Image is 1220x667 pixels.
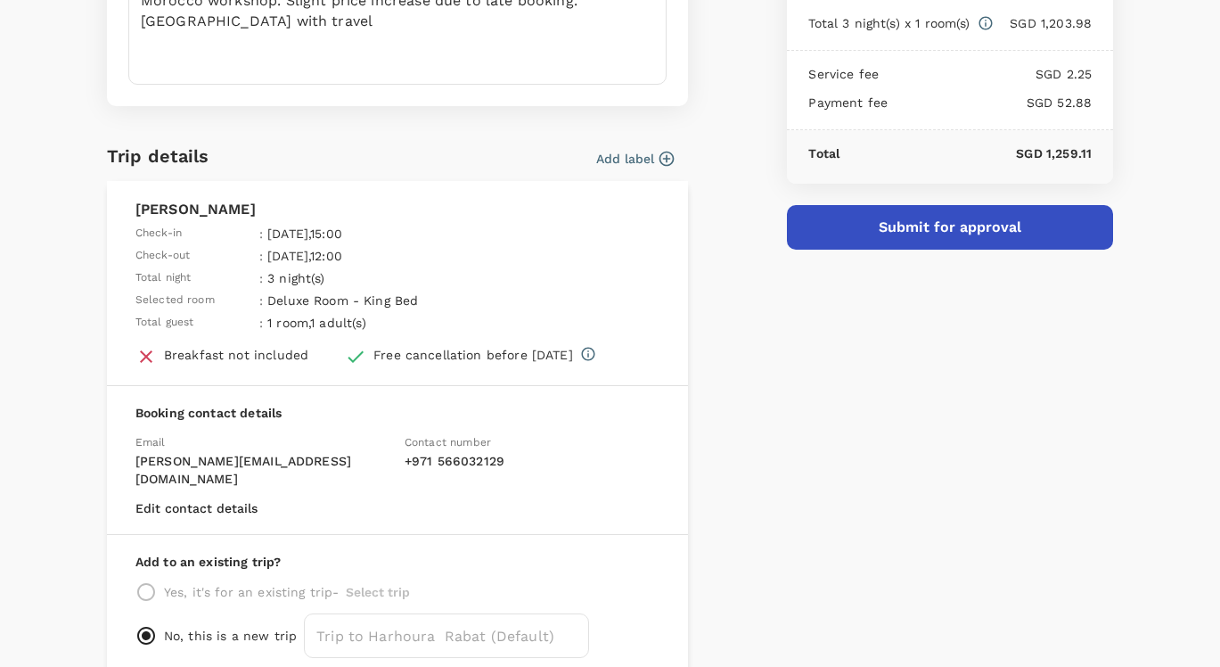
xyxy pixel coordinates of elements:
span: Total night [135,269,192,287]
p: SGD 52.88 [888,94,1092,111]
input: Trip to Harhoura Rabat (Default) [304,613,589,658]
p: SGD 1,259.11 [839,144,1092,162]
span: Total guest [135,314,194,332]
span: Selected room [135,292,215,309]
p: Add to an existing trip? [135,553,659,571]
h6: Trip details [107,142,209,170]
span: : [259,292,263,309]
p: [PERSON_NAME] [135,199,659,220]
button: Edit contact details [135,501,258,515]
p: Total 3 night(s) x 1 room(s) [808,14,970,32]
p: Booking contact details [135,404,659,422]
table: simple table [135,220,503,332]
p: SGD 2.25 [879,65,1092,83]
span: Check-in [135,225,182,243]
p: Total [808,144,839,162]
svg: Full refund before 2025-09-29 00:00 Cancelation after 2025-09-29 00:00, cancelation fee of SGD 11... [580,346,596,362]
p: Payment fee [808,94,888,111]
p: Deluxe Room - King Bed [267,292,497,309]
p: + 971 566032129 [405,452,659,470]
p: Yes, it's for an existing trip - [164,583,340,601]
p: SGD 1,203.98 [994,14,1093,32]
p: [DATE] , 12:00 [267,247,497,265]
p: 1 room , 1 adult(s) [267,314,497,332]
span: : [259,269,263,287]
p: No, this is a new trip [164,627,297,645]
span: : [259,314,263,332]
span: : [259,247,263,265]
div: Breakfast not included [164,346,308,364]
span: Contact number [405,436,491,449]
span: Email [135,436,166,449]
p: [PERSON_NAME][EMAIL_ADDRESS][DOMAIN_NAME] [135,452,390,488]
span: Check-out [135,247,190,265]
span: : [259,225,263,243]
button: Submit for approval [787,205,1113,250]
div: Free cancellation before [DATE] [373,346,573,364]
p: Service fee [808,65,879,83]
p: 3 night(s) [267,269,497,287]
p: [DATE] , 15:00 [267,225,497,243]
button: Add label [596,150,674,168]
